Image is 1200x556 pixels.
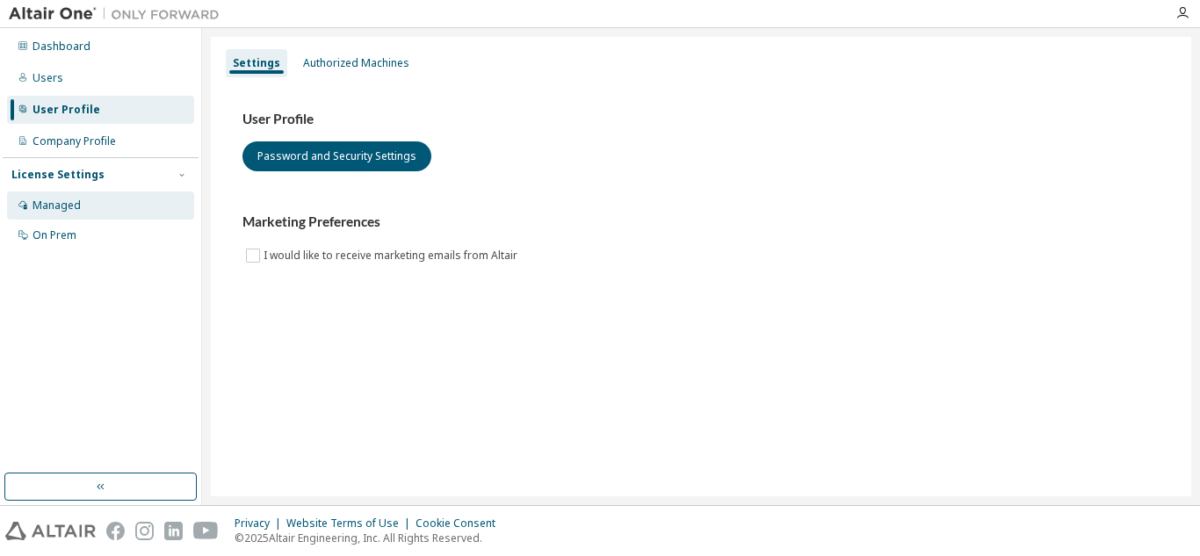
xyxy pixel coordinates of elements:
label: I would like to receive marketing emails from Altair [264,245,521,266]
div: Company Profile [33,134,116,148]
img: linkedin.svg [164,522,183,540]
div: Privacy [235,516,286,531]
h3: Marketing Preferences [242,213,1160,231]
img: Altair One [9,5,228,23]
div: License Settings [11,168,105,182]
h3: User Profile [242,111,1160,128]
div: Authorized Machines [303,56,409,70]
img: facebook.svg [106,522,125,540]
div: Settings [233,56,280,70]
div: User Profile [33,103,100,117]
p: © 2025 Altair Engineering, Inc. All Rights Reserved. [235,531,506,545]
div: On Prem [33,228,76,242]
img: altair_logo.svg [5,522,96,540]
div: Managed [33,199,81,213]
img: youtube.svg [193,522,219,540]
button: Password and Security Settings [242,141,431,171]
div: Dashboard [33,40,90,54]
div: Cookie Consent [416,516,506,531]
div: Users [33,71,63,85]
div: Website Terms of Use [286,516,416,531]
img: instagram.svg [135,522,154,540]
